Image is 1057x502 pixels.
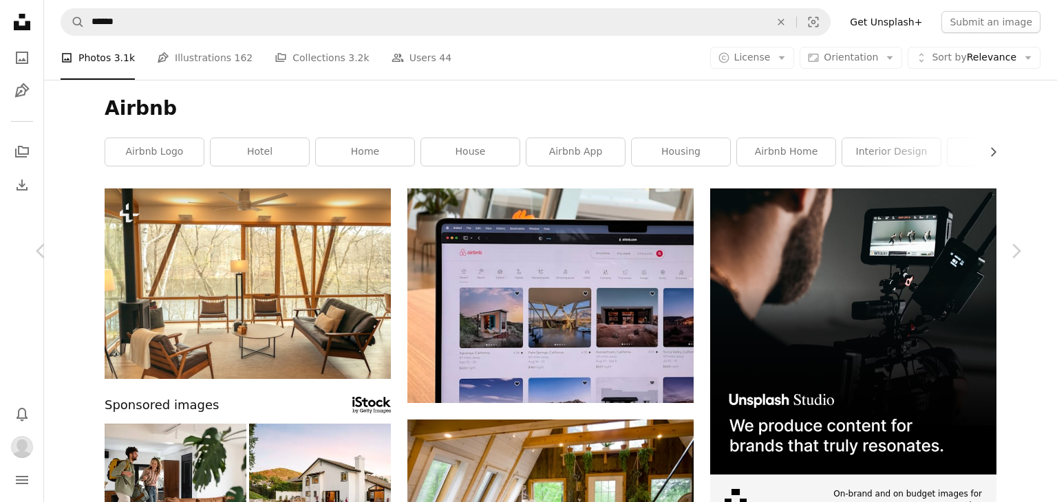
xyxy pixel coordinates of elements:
a: Photos [8,44,36,72]
span: Relevance [932,51,1016,65]
a: Illustrations [8,77,36,105]
span: 44 [439,50,451,65]
span: Orientation [824,52,878,63]
img: graphical user interface, application [407,188,694,403]
button: Profile [8,433,36,461]
button: Visual search [797,9,830,35]
span: Sponsored images [105,395,219,415]
button: Notifications [8,400,36,428]
a: housing [632,138,730,166]
a: interior design [842,138,941,166]
button: Orientation [800,47,902,69]
button: Sort byRelevance [908,47,1040,69]
a: house [421,138,520,166]
a: hotel [211,138,309,166]
a: Collections [8,138,36,166]
img: Avatar of user Vishal Saini [11,436,33,458]
span: License [734,52,771,63]
img: a living room filled with furniture and a fire place [105,188,391,379]
a: airbnb home [737,138,835,166]
button: License [710,47,795,69]
img: file-1715652217532-464736461acbimage [710,188,996,474]
form: Find visuals sitewide [61,8,831,36]
span: 3.2k [348,50,369,65]
a: Next [974,185,1057,317]
h1: Airbnb [105,96,996,121]
a: Illustrations 162 [157,36,253,80]
button: Menu [8,466,36,494]
a: a living room filled with furniture and a fire place [105,277,391,290]
a: airbnb app [526,138,625,166]
button: Search Unsplash [61,9,85,35]
a: Get Unsplash+ [842,11,930,33]
a: graphical user interface, application [407,289,694,301]
a: home [316,138,414,166]
span: 162 [235,50,253,65]
span: Sort by [932,52,966,63]
a: airbnb logo [105,138,204,166]
button: Clear [766,9,796,35]
button: scroll list to the right [981,138,996,166]
button: Submit an image [941,11,1040,33]
a: Users 44 [392,36,452,80]
a: Collections 3.2k [275,36,369,80]
a: Download History [8,171,36,199]
a: travel [948,138,1046,166]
